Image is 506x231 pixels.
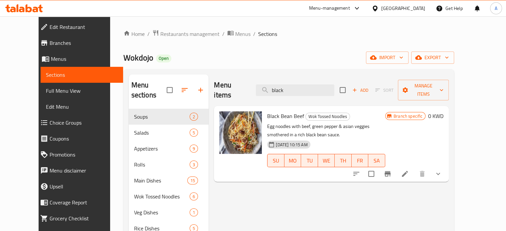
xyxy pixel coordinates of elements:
[50,182,118,190] span: Upsell
[134,161,190,169] span: Rolls
[411,52,454,64] button: export
[50,135,118,143] span: Coupons
[35,115,123,131] a: Choice Groups
[35,178,123,194] a: Upsell
[398,80,449,100] button: Manage items
[380,166,396,182] button: Branch-specific-item
[156,55,171,62] div: Open
[46,87,118,95] span: Full Menu View
[219,111,262,154] img: Black Bean Beef
[366,52,409,64] button: import
[163,83,177,97] span: Select all sections
[350,85,371,95] button: Add
[391,113,425,119] span: Branch specific
[190,193,198,200] span: 6
[134,208,190,216] span: Veg Dishes
[35,19,123,35] a: Edit Restaurant
[256,84,334,96] input: search
[190,146,198,152] span: 9
[123,30,454,38] nav: breadcrumb
[287,156,299,166] span: MO
[351,86,369,94] span: Add
[354,156,366,166] span: FR
[253,30,255,38] li: /
[129,125,209,141] div: Salads5
[368,154,385,167] button: SA
[352,154,369,167] button: FR
[403,82,443,98] span: Manage items
[309,4,350,12] div: Menu-management
[35,194,123,210] a: Coverage Report
[134,113,190,121] span: Soups
[129,157,209,173] div: Rolls3
[41,83,123,99] a: Full Menu View
[41,67,123,83] a: Sections
[321,156,332,166] span: WE
[190,192,198,200] div: items
[350,85,371,95] span: Add item
[301,154,318,167] button: TU
[193,82,209,98] button: Add section
[190,209,198,216] span: 1
[267,122,385,139] p: Egg noodles with beef, green pepper & asian veggies smothered in a rich black bean sauce.
[123,30,145,38] a: Home
[190,208,198,216] div: items
[188,177,198,184] span: 15
[187,176,198,184] div: items
[129,204,209,220] div: Veg Dishes1
[134,129,190,137] span: Salads
[50,151,118,159] span: Promotions
[51,55,118,63] span: Menus
[35,51,123,67] a: Menus
[190,114,198,120] span: 2
[371,85,398,95] span: Select section first
[35,147,123,163] a: Promotions
[284,154,301,167] button: MO
[273,142,310,148] span: [DATE] 10:15 AM
[35,35,123,51] a: Branches
[434,170,442,178] svg: Show Choices
[50,23,118,31] span: Edit Restaurant
[348,166,364,182] button: sort-choices
[304,156,315,166] span: TU
[336,83,350,97] span: Select section
[35,163,123,178] a: Menu disclaimer
[190,129,198,137] div: items
[305,113,350,121] div: Wok Tossed Noodles
[414,166,430,182] button: delete
[318,154,335,167] button: WE
[131,80,167,100] h2: Menu sections
[152,30,220,38] a: Restaurants management
[335,154,352,167] button: TH
[364,167,378,181] span: Select to update
[227,30,251,38] a: Menus
[222,30,225,38] li: /
[147,30,150,38] li: /
[156,56,171,61] span: Open
[46,71,118,79] span: Sections
[371,54,403,62] span: import
[129,173,209,188] div: Main Dishes15
[381,5,425,12] div: [GEOGRAPHIC_DATA]
[267,111,304,121] span: Black Bean Beef
[430,166,446,182] button: show more
[50,119,118,127] span: Choice Groups
[129,188,209,204] div: Wok Tossed Noodles6
[214,80,248,100] h2: Menu items
[50,167,118,174] span: Menu disclaimer
[50,198,118,206] span: Coverage Report
[50,39,118,47] span: Branches
[129,109,209,125] div: Soups2
[123,50,153,65] span: Wokdojo
[190,162,198,168] span: 3
[35,131,123,147] a: Coupons
[235,30,251,38] span: Menus
[177,82,193,98] span: Sort sections
[134,176,187,184] div: Main Dishes
[134,145,190,153] div: Appetizers
[190,161,198,169] div: items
